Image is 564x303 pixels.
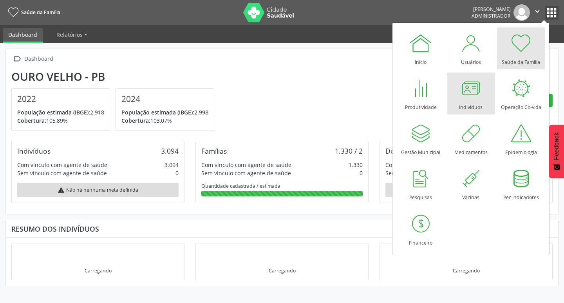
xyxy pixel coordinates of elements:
div: 1.330 [349,161,363,169]
div: Não há nenhuma meta definida [17,183,179,197]
h4: 2022 [17,94,104,104]
div: 1.330 / 2 [335,147,363,155]
a: Pesquisas [397,163,445,205]
a: Medicamentos [447,118,495,160]
div: 3.094 [161,147,179,155]
img: img [513,4,530,21]
div: 0 [360,169,363,177]
span: Relatórios [56,31,83,38]
span: Saúde da Família [21,9,60,16]
div: [PERSON_NAME] [472,6,511,13]
div: Quantidade cadastrada / estimada [201,183,363,189]
button: Feedback - Mostrar pesquisa [549,125,564,178]
div: Carregando [269,267,296,274]
a: Epidemiologia [497,118,545,160]
span: Cobertura: [121,117,150,124]
p: 2.918 [17,108,104,116]
div: Resumo dos indivíduos [11,225,553,233]
span: População estimada (IBGE): [121,109,194,116]
a: Saúde da Família [497,27,545,69]
a: Operação Co-vida [497,73,545,114]
div: Carregando [453,267,480,274]
i:  [11,53,23,65]
a: Gestão Municipal [397,118,445,160]
span: Feedback [553,132,560,160]
a: Relatórios [51,28,93,42]
div: 0 [175,169,179,177]
p: 2.998 [121,108,208,116]
div: Ouro Velho - PB [11,70,220,83]
div: Com vínculo com agente de saúde [17,161,107,169]
a: Pec Indicadores [497,163,545,205]
button: apps [545,6,559,20]
span: Administrador [472,13,511,19]
a: Usuários [447,27,495,69]
div: Domicílios [385,147,418,155]
a: Início [397,27,445,69]
div: Sem vínculo com agente de saúde [385,169,475,177]
div: Carregando [85,267,112,274]
a: Saúde da Família [5,6,60,19]
div: Dashboard [23,53,54,65]
span: Cobertura: [17,117,46,124]
div: Famílias [201,147,227,155]
div: Com vínculo com agente de saúde [385,161,475,169]
div: Indivíduos [17,147,51,155]
p: 103,07% [121,116,208,125]
button:  [530,4,545,21]
a: Financeiro [397,208,445,250]
div: Sem vínculo com agente de saúde [201,169,291,177]
a:  Dashboard [11,53,54,65]
div: 3.094 [164,161,179,169]
div: Sem vínculo com agente de saúde [17,169,107,177]
div: Não há nenhuma meta definida [385,183,547,197]
i:  [533,7,542,16]
i: warning [58,187,65,194]
p: 105,89% [17,116,104,125]
div: Com vínculo com agente de saúde [201,161,291,169]
h4: 2024 [121,94,208,104]
a: Vacinas [447,163,495,205]
a: Dashboard [3,28,43,43]
a: Produtividade [397,73,445,114]
a: Indivíduos [447,73,495,114]
span: População estimada (IBGE): [17,109,90,116]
